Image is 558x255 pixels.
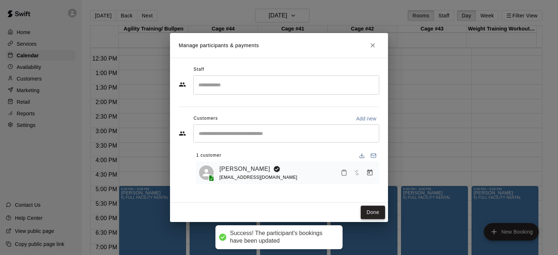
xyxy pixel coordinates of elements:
button: Email participants [368,150,379,161]
p: Add new [356,115,376,122]
button: Manage bookings & payment [363,166,376,179]
button: Done [361,206,385,219]
div: Success! The participant's bookings have been updated [230,230,335,245]
div: Start typing to search customers... [193,124,379,143]
button: Mark attendance [338,166,350,179]
p: Manage participants & payments [179,42,259,49]
button: Close [366,39,379,52]
span: [EMAIL_ADDRESS][DOMAIN_NAME] [219,175,298,180]
button: Add new [353,113,379,124]
a: [PERSON_NAME] [219,164,270,174]
svg: Staff [179,81,186,88]
span: Customers [194,113,218,124]
span: 1 customer [196,150,221,161]
div: Chelsey Llamas [199,165,214,180]
svg: Booking Owner [273,165,280,173]
button: Download list [356,150,368,161]
div: Search staff [193,75,379,95]
svg: Customers [179,130,186,137]
span: Staff [194,64,204,75]
span: Has not paid [350,169,363,176]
